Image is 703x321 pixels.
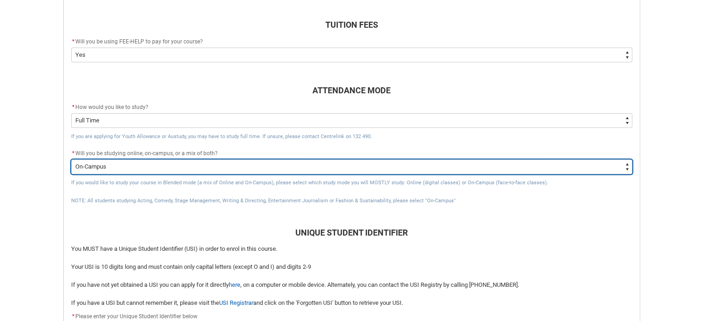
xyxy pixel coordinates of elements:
[71,262,632,272] p: Your USI is 10 digits long and must contain only capital letters (except O and I) and digits 2-9
[71,133,372,139] span: If you are applying for Youth Allowance or Austudy, you may have to study full time. If unsure, p...
[71,180,548,186] span: If you would like to study your course in Blended mode (a mix of Online and On-Campus), please se...
[312,85,391,95] b: ATTENDANCE MODE
[219,299,253,306] a: USI Registrar
[72,104,74,110] abbr: required
[71,280,632,290] p: If you have not yet obtained a USI you can apply for it directly , on a computer or mobile device...
[72,313,74,320] abbr: required
[71,244,632,254] p: You MUST have a Unique Student Identifier (USI) in order to enrol in this course.
[75,38,203,45] span: Will you be using FEE-HELP to pay for your course?
[229,281,240,288] a: here
[71,313,197,320] span: Please enter your Unique Student Identifier below
[72,38,74,45] abbr: required
[325,20,378,30] b: TUITION FEES
[75,150,218,157] span: Will you be studying online, on-campus, or a mix of both?
[71,298,632,308] p: If you have a USI but cannot remember it, please visit the and click on the 'Forgotten USI' butto...
[72,150,74,157] abbr: required
[295,228,408,237] b: UNIQUE STUDENT IDENTIFIER
[75,104,148,110] span: How would you like to study?
[71,198,456,204] span: NOTE: All students studying Acting, Comedy, Stage Management, Writing & Directing, Entertainment ...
